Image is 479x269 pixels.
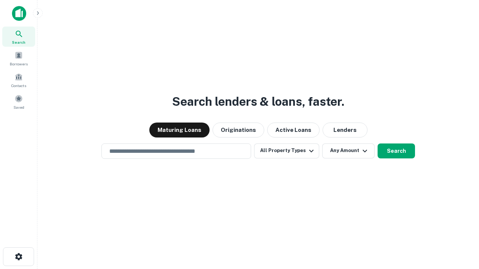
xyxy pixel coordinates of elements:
[12,6,26,21] img: capitalize-icon.png
[2,48,35,68] a: Borrowers
[11,83,26,89] span: Contacts
[12,39,25,45] span: Search
[2,92,35,112] a: Saved
[267,123,320,137] button: Active Loans
[2,27,35,47] a: Search
[378,143,415,158] button: Search
[149,123,210,137] button: Maturing Loans
[172,93,344,111] h3: Search lenders & loans, faster.
[13,104,24,110] span: Saved
[322,143,375,158] button: Any Amount
[323,123,367,137] button: Lenders
[10,61,28,67] span: Borrowers
[254,143,319,158] button: All Property Types
[2,70,35,90] a: Contacts
[442,209,479,245] iframe: Chat Widget
[213,123,264,137] button: Originations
